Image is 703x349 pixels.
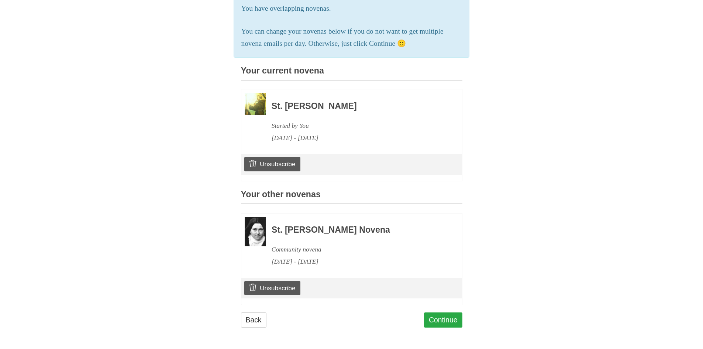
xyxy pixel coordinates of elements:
a: Unsubscribe [244,281,300,295]
p: You have overlapping novenas. [241,3,462,15]
div: [DATE] - [DATE] [272,132,442,144]
div: [DATE] - [DATE] [272,256,442,268]
h3: Your current novena [241,66,462,81]
a: Unsubscribe [244,157,300,171]
p: You can change your novenas below if you do not want to get multiple novena emails per day. Other... [241,25,462,50]
img: Novena image [245,217,266,246]
div: Community novena [272,243,442,256]
h3: St. [PERSON_NAME] Novena [272,225,442,235]
img: Novena image [245,93,266,115]
div: Started by You [272,120,442,132]
h3: St. [PERSON_NAME] [272,102,442,111]
a: Back [241,312,266,328]
a: Continue [424,312,462,328]
h3: Your other novenas [241,190,462,204]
